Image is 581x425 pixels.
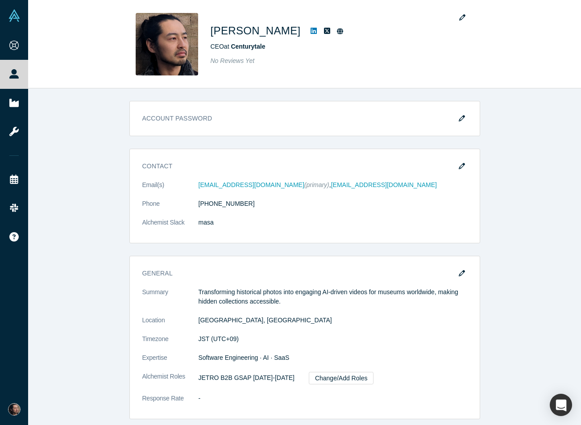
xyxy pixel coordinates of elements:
h3: Contact [142,162,455,171]
span: Software Engineering · AI · SaaS [199,354,290,361]
a: Change/Add Roles [309,372,374,384]
a: Centurytale [231,43,265,50]
dt: Response Rate [142,394,199,412]
dd: [GEOGRAPHIC_DATA], [GEOGRAPHIC_DATA] [199,316,467,325]
dd: masa [199,218,467,227]
dt: Summary [142,287,199,316]
dt: Alchemist Slack [142,218,199,237]
dt: Phone [142,199,199,218]
dd: JETRO B2B GSAP [DATE]-[DATE] [199,372,467,384]
span: (primary) [304,181,329,188]
a: [EMAIL_ADDRESS][DOMAIN_NAME] [331,181,437,188]
img: Alchemist Vault Logo [8,9,21,22]
dd: , [199,180,467,190]
dt: Timezone [142,334,199,353]
dd: JST (UTC+09) [199,334,467,344]
dt: Alchemist Roles [142,372,199,394]
dt: Email(s) [142,180,199,199]
dt: Location [142,316,199,334]
dd: - [199,394,467,403]
h3: General [142,269,455,278]
h1: [PERSON_NAME] [211,23,301,39]
img: Masatoshi Nishimura's Account [8,403,21,416]
a: [EMAIL_ADDRESS][DOMAIN_NAME] [199,181,304,188]
span: No Reviews Yet [211,57,255,64]
h3: Account Password [142,114,467,129]
a: [PHONE_NUMBER] [199,200,255,207]
span: CEO at [211,43,266,50]
dt: Expertise [142,353,199,372]
p: Transforming historical photos into engaging AI-driven videos for museums worldwide, making hidde... [199,287,467,306]
img: Masatoshi Nishimura's Profile Image [136,13,198,75]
